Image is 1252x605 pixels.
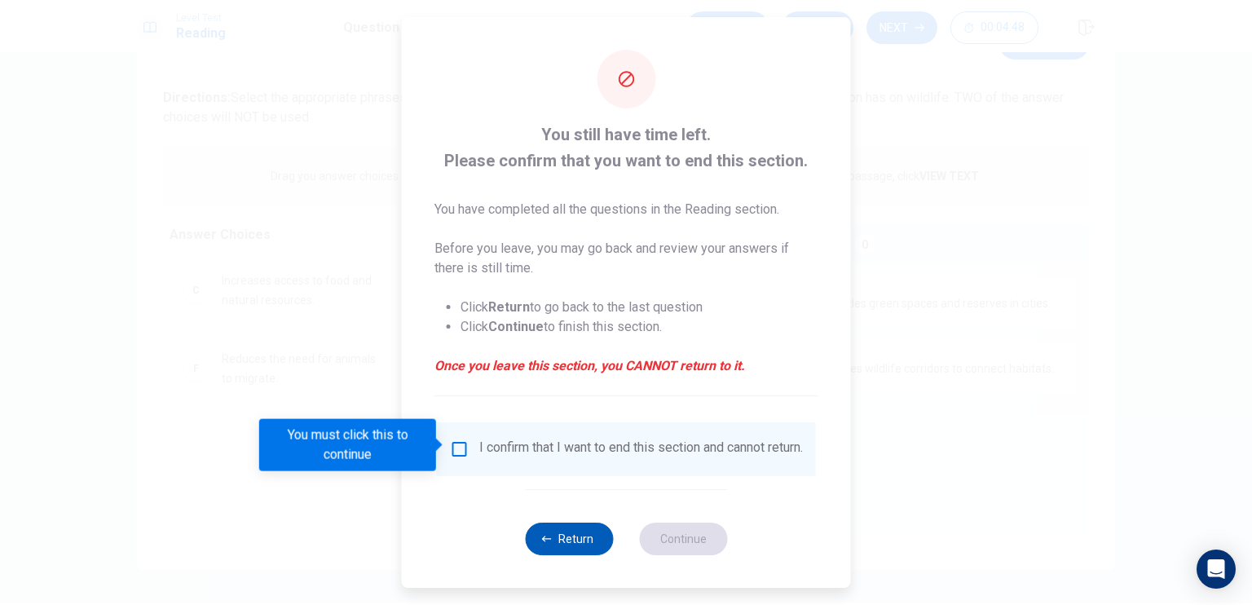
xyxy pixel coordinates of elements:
p: You have completed all the questions in the Reading section. [434,200,818,219]
li: Click to finish this section. [461,317,818,337]
button: Return [525,523,613,555]
strong: Continue [488,319,544,334]
button: Continue [639,523,727,555]
div: I confirm that I want to end this section and cannot return. [479,439,803,459]
span: You must click this to continue [450,439,469,459]
div: Open Intercom Messenger [1197,550,1236,589]
div: You must click this to continue [259,419,436,471]
p: Before you leave, you may go back and review your answers if there is still time. [434,239,818,278]
em: Once you leave this section, you CANNOT return to it. [434,356,818,376]
li: Click to go back to the last question [461,298,818,317]
strong: Return [488,299,530,315]
span: You still have time left. Please confirm that you want to end this section. [434,121,818,174]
